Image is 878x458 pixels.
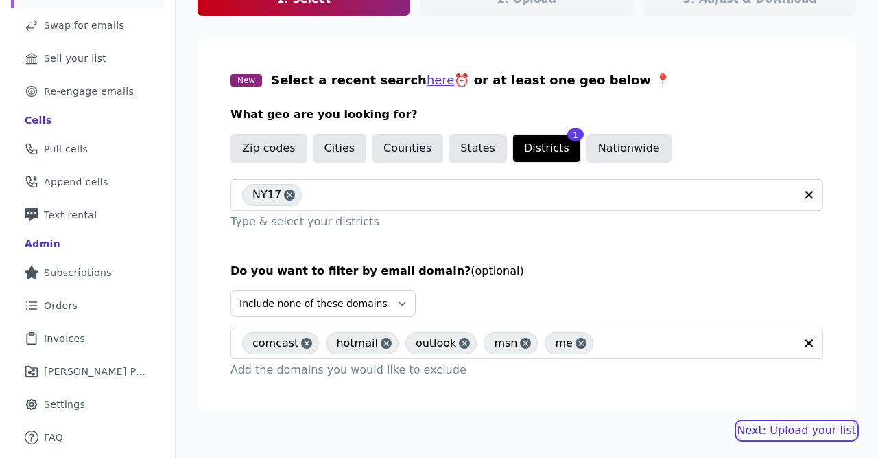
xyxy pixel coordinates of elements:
span: hotmail [336,332,377,354]
button: Districts [512,134,581,163]
div: Cells [25,113,51,127]
a: Next: Upload your list [737,422,856,439]
span: Do you want to filter by email domain? [230,264,471,277]
p: Type & select your districts [230,214,823,230]
span: Orders [44,299,78,312]
button: Nationwide [586,134,672,163]
a: Settings [11,389,164,420]
button: Cities [313,134,367,163]
a: [PERSON_NAME] Performance [11,356,164,387]
span: FAQ [44,431,63,444]
span: NY17 [252,184,281,206]
a: Re-engage emails [11,76,164,106]
a: Orders [11,290,164,321]
a: Pull cells [11,134,164,164]
a: Invoices [11,323,164,354]
button: here [427,71,455,90]
a: Subscriptions [11,257,164,288]
a: Swap for emails [11,10,164,41]
span: Text rental [44,208,97,222]
button: Zip codes [230,134,307,163]
button: Counties [372,134,443,163]
h3: What geo are you looking for? [230,106,823,123]
span: Re-engage emails [44,84,134,98]
span: Subscriptions [44,266,112,279]
span: Invoices [44,332,85,345]
span: outlook [416,332,457,354]
span: Append cells [44,175,108,189]
p: Add the domains you would like to exclude [230,362,823,378]
a: FAQ [11,422,164,453]
a: Text rental [11,200,164,230]
a: Sell your list [11,43,164,73]
span: New [230,74,262,87]
div: 1 [567,128,584,141]
a: Append cells [11,167,164,197]
span: msn [494,332,517,354]
button: States [449,134,507,163]
span: comcast [252,332,298,354]
span: Select a recent search ⏰ or at least one geo below 📍 [271,73,670,87]
span: Swap for emails [44,19,124,32]
span: Settings [44,398,85,411]
span: Pull cells [44,142,88,156]
span: Sell your list [44,51,106,65]
span: (optional) [471,264,523,277]
span: me [555,332,572,354]
div: Admin [25,237,60,251]
span: [PERSON_NAME] Performance [44,365,147,378]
